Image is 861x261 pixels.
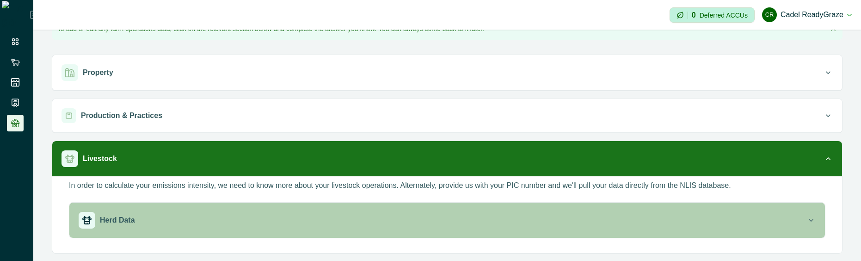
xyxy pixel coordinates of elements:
p: Deferred ACCUs [700,12,748,19]
p: In order to calculate your emissions intensity, we need to know more about your livestock operati... [69,180,731,191]
button: Livestock [52,141,842,176]
button: Cadel ReadyGrazeCadel ReadyGraze [762,4,852,26]
p: Herd Data [100,215,135,226]
p: Production & Practices [81,110,162,121]
p: Livestock [83,153,117,164]
div: Livestock [52,176,842,253]
button: Property [52,55,842,90]
button: Herd Data [69,203,825,238]
button: Production & Practices [52,99,842,132]
img: Logo [2,1,30,29]
p: Property [83,67,113,78]
p: 0 [692,12,696,19]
